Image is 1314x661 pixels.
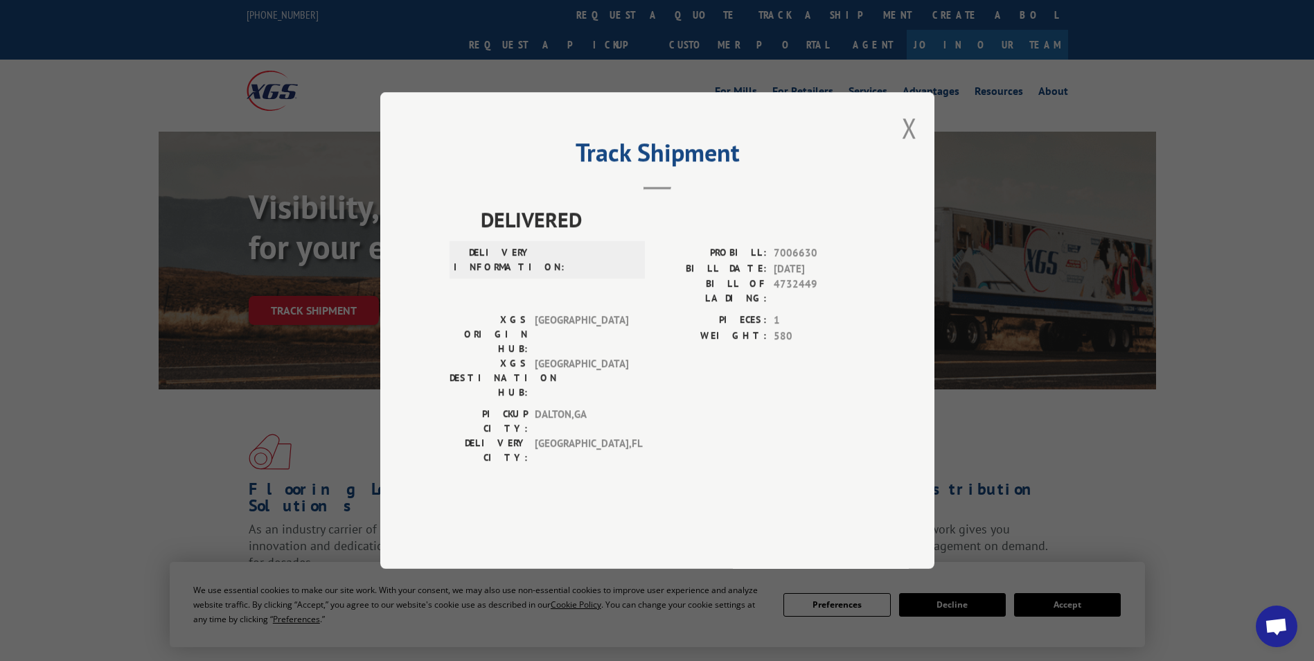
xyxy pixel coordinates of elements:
[535,407,628,436] span: DALTON , GA
[774,261,865,277] span: [DATE]
[535,436,628,465] span: [GEOGRAPHIC_DATA] , FL
[657,245,767,261] label: PROBILL:
[454,245,532,274] label: DELIVERY INFORMATION:
[535,356,628,400] span: [GEOGRAPHIC_DATA]
[774,312,865,328] span: 1
[657,312,767,328] label: PIECES:
[450,356,528,400] label: XGS DESTINATION HUB:
[902,109,917,146] button: Close modal
[450,312,528,356] label: XGS ORIGIN HUB:
[535,312,628,356] span: [GEOGRAPHIC_DATA]
[657,261,767,277] label: BILL DATE:
[657,276,767,306] label: BILL OF LADING:
[1256,606,1297,647] div: Open chat
[450,407,528,436] label: PICKUP CITY:
[450,436,528,465] label: DELIVERY CITY:
[657,328,767,344] label: WEIGHT:
[481,204,865,235] span: DELIVERED
[774,328,865,344] span: 580
[774,276,865,306] span: 4732449
[774,245,865,261] span: 7006630
[450,143,865,169] h2: Track Shipment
